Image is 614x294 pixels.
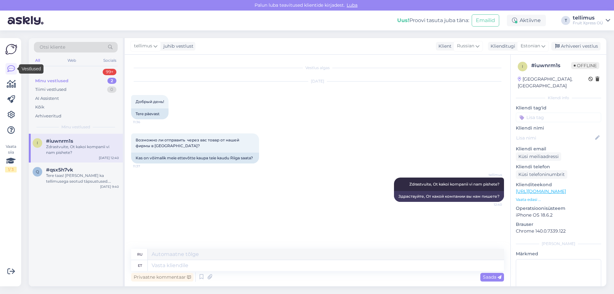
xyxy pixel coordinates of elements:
[516,181,601,188] p: Klienditeekond
[551,42,601,51] div: Arhiveeri vestlus
[61,124,90,130] span: Minu vestlused
[397,17,469,24] div: Proovi tasuta juba täna:
[136,99,164,104] span: Добрый день!
[457,43,474,50] span: Russian
[488,43,515,50] div: Klienditugi
[516,250,601,257] p: Märkmed
[107,86,116,93] div: 0
[46,173,119,184] div: Tere taas! [PERSON_NAME] ka tellimusega seotud täpsustused. Tellimuse nr#100025041, kohaletoimeta...
[436,43,452,50] div: Klient
[5,167,17,172] div: 1 / 3
[137,249,143,260] div: ru
[136,138,240,148] span: Возможно ли отправить через вас товар от нашей фирмы в [GEOGRAPHIC_DATA]?
[409,182,500,187] span: Zdrastvuite, Ot kakoi kompanii vi nam pishete?
[37,140,38,145] span: i
[36,169,39,174] span: q
[131,78,504,84] div: [DATE]
[472,14,499,27] button: Emailid
[394,191,504,202] div: Здраствуйте, От какой компании вы нам пишете?
[516,163,601,170] p: Kliendi telefon
[35,95,59,102] div: AI Assistent
[131,153,259,163] div: Kas on võimalik meie ettevõtte kaupa teie kaudu Riiga saata?
[531,62,571,69] div: # iuwnrm1s
[35,113,61,119] div: Arhiveeritud
[571,62,599,69] span: Offline
[516,241,601,247] div: [PERSON_NAME]
[35,104,44,110] div: Kõik
[5,43,17,55] img: Askly Logo
[34,56,41,65] div: All
[522,64,523,69] span: i
[516,152,561,161] div: Küsi meiliaadressi
[103,69,116,75] div: 99+
[516,95,601,101] div: Kliendi info
[516,205,601,212] p: Operatsioonisüsteem
[102,56,118,65] div: Socials
[46,144,119,155] div: Zdrastvuite, Ot kakoi kompanii vi nam pishete?
[516,105,601,111] p: Kliendi tag'id
[507,15,546,26] div: Aktiivne
[131,65,504,71] div: Vestlus algas
[131,108,169,119] div: Tere päevast
[516,146,601,152] p: Kliendi email
[100,184,119,189] div: [DATE] 9:40
[516,134,594,141] input: Lisa nimi
[345,2,359,8] span: Luba
[107,78,116,84] div: 2
[478,172,502,177] span: tellimus
[46,167,73,173] span: #qsx5h7vk
[46,138,73,144] span: #iuwnrm1s
[478,202,502,207] span: 12:40
[35,78,68,84] div: Minu vestlused
[521,43,540,50] span: Estonian
[35,86,67,93] div: Tiimi vestlused
[516,221,601,228] p: Brauser
[518,76,588,89] div: [GEOGRAPHIC_DATA], [GEOGRAPHIC_DATA]
[573,20,603,26] div: Fruit Xpress OÜ
[516,125,601,131] p: Kliendi nimi
[40,44,65,51] span: Otsi kliente
[561,16,570,25] div: T
[134,43,152,50] span: tellimus
[133,120,157,124] span: 11:36
[133,164,157,169] span: 11:37
[19,64,43,74] div: Vestlused
[516,228,601,234] p: Chrome 140.0.7339.122
[161,43,193,50] div: juhib vestlust
[516,113,601,122] input: Lisa tag
[516,188,566,194] a: [URL][DOMAIN_NAME]
[131,273,193,282] div: Privaatne kommentaar
[573,15,610,26] a: tellimusFruit Xpress OÜ
[516,170,567,179] div: Küsi telefoninumbrit
[516,197,601,203] p: Vaata edasi ...
[138,260,142,271] div: et
[516,212,601,219] p: iPhone OS 18.6.2
[99,155,119,160] div: [DATE] 12:40
[397,17,409,23] b: Uus!
[483,274,501,280] span: Saada
[573,15,603,20] div: tellimus
[5,144,17,172] div: Vaata siia
[66,56,77,65] div: Web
